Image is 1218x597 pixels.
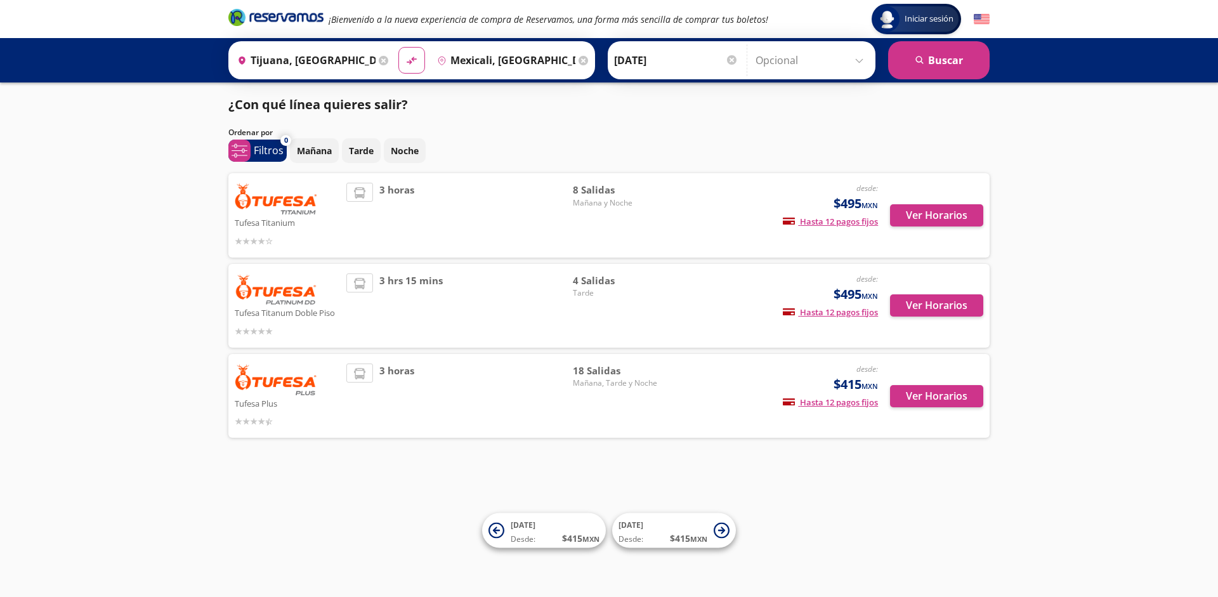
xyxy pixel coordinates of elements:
[349,144,374,157] p: Tarde
[573,377,662,389] span: Mañana, Tarde y Noche
[856,183,878,194] em: desde:
[861,291,878,301] small: MXN
[619,534,643,545] span: Desde:
[297,144,332,157] p: Mañana
[783,397,878,408] span: Hasta 12 pagos fijos
[890,204,983,226] button: Ver Horarios
[290,138,339,163] button: Mañana
[582,534,599,544] small: MXN
[834,375,878,394] span: $415
[756,44,869,76] input: Opcional
[235,395,340,410] p: Tufesa Plus
[342,138,381,163] button: Tarde
[890,385,983,407] button: Ver Horarios
[379,273,443,338] span: 3 hrs 15 mins
[573,364,662,378] span: 18 Salidas
[900,13,959,25] span: Iniciar sesión
[690,534,707,544] small: MXN
[614,44,738,76] input: Elegir Fecha
[432,44,575,76] input: Buscar Destino
[834,285,878,304] span: $495
[562,532,599,545] span: $ 415
[890,294,983,317] button: Ver Horarios
[856,364,878,374] em: desde:
[511,520,535,530] span: [DATE]
[861,381,878,391] small: MXN
[834,194,878,213] span: $495
[482,513,606,548] button: [DATE]Desde:$415MXN
[619,520,643,530] span: [DATE]
[254,143,284,158] p: Filtros
[573,183,662,197] span: 8 Salidas
[235,305,340,320] p: Tufesa Titanum Doble Piso
[391,144,419,157] p: Noche
[974,11,990,27] button: English
[228,140,287,162] button: 0Filtros
[573,197,662,209] span: Mañana y Noche
[284,135,288,146] span: 0
[888,41,990,79] button: Buscar
[228,8,324,30] a: Brand Logo
[856,273,878,284] em: desde:
[384,138,426,163] button: Noche
[228,127,273,138] p: Ordenar por
[228,8,324,27] i: Brand Logo
[235,183,317,214] img: Tufesa Titanium
[573,273,662,288] span: 4 Salidas
[511,534,535,545] span: Desde:
[235,364,317,395] img: Tufesa Plus
[670,532,707,545] span: $ 415
[235,214,340,230] p: Tufesa Titanium
[228,95,408,114] p: ¿Con qué línea quieres salir?
[783,216,878,227] span: Hasta 12 pagos fijos
[379,364,414,429] span: 3 horas
[783,306,878,318] span: Hasta 12 pagos fijos
[235,273,317,305] img: Tufesa Titanum Doble Piso
[379,183,414,248] span: 3 horas
[232,44,376,76] input: Buscar Origen
[573,287,662,299] span: Tarde
[612,513,736,548] button: [DATE]Desde:$415MXN
[329,13,768,25] em: ¡Bienvenido a la nueva experiencia de compra de Reservamos, una forma más sencilla de comprar tus...
[861,200,878,210] small: MXN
